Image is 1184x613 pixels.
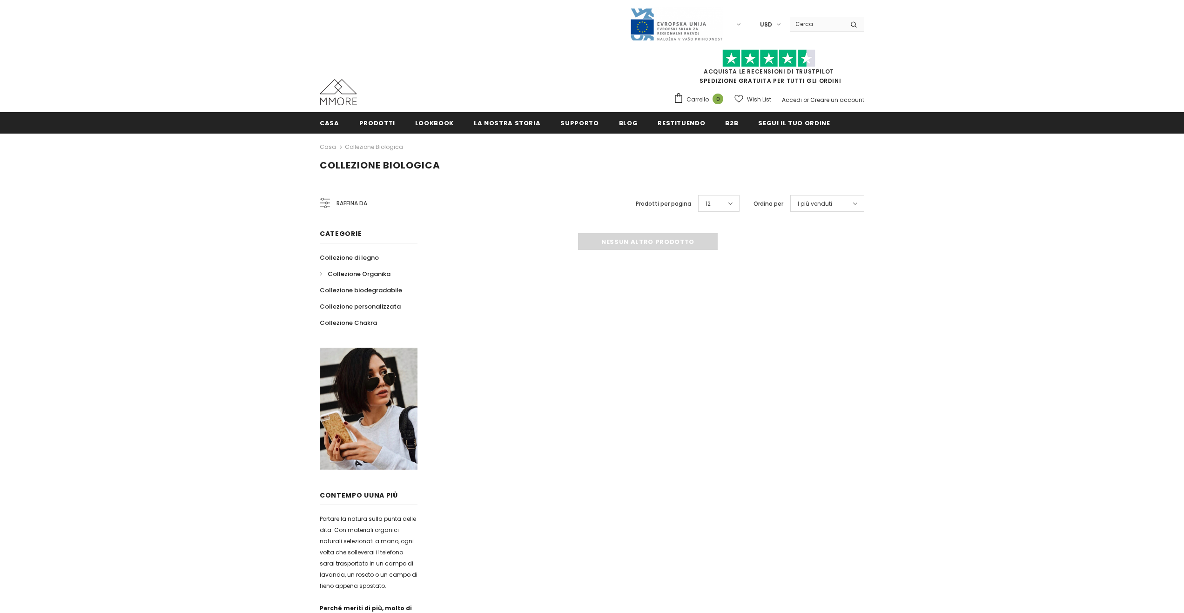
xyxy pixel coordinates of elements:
[758,112,830,133] a: Segui il tuo ordine
[734,91,771,108] a: Wish List
[630,20,723,28] a: Javni Razpis
[345,143,403,151] a: Collezione biologica
[320,229,362,238] span: Categorie
[747,95,771,104] span: Wish List
[328,269,390,278] span: Collezione Organika
[320,112,339,133] a: Casa
[725,119,738,128] span: B2B
[753,199,783,209] label: Ordina per
[560,112,599,133] a: supporto
[320,249,379,266] a: Collezione di legno
[320,298,401,315] a: Collezione personalizzata
[658,119,705,128] span: Restituendo
[790,17,843,31] input: Search Site
[474,119,540,128] span: La nostra storia
[560,119,599,128] span: supporto
[782,96,802,104] a: Accedi
[713,94,723,104] span: 0
[320,282,402,298] a: Collezione biodegradabile
[320,266,390,282] a: Collezione Organika
[803,96,809,104] span: or
[320,315,377,331] a: Collezione Chakra
[636,199,691,209] label: Prodotti per pagina
[320,119,339,128] span: Casa
[320,318,377,327] span: Collezione Chakra
[320,79,357,105] img: Casi MMORE
[673,54,864,85] span: SPEDIZIONE GRATUITA PER TUTTI GLI ORDINI
[320,491,398,500] span: contempo uUna più
[704,67,834,75] a: Acquista le recensioni di TrustPilot
[686,95,709,104] span: Carrello
[320,513,417,592] p: Portare la natura sulla punta delle dita. Con materiali organici naturali selezionati a mano, ogn...
[758,119,830,128] span: Segui il tuo ordine
[630,7,723,41] img: Javni Razpis
[798,199,832,209] span: I più venduti
[359,119,395,128] span: Prodotti
[320,141,336,153] a: Casa
[320,302,401,311] span: Collezione personalizzata
[619,112,638,133] a: Blog
[619,119,638,128] span: Blog
[415,112,454,133] a: Lookbook
[415,119,454,128] span: Lookbook
[336,198,367,209] span: Raffina da
[810,96,864,104] a: Creare un account
[706,199,711,209] span: 12
[359,112,395,133] a: Prodotti
[658,112,705,133] a: Restituendo
[320,159,440,172] span: Collezione biologica
[673,93,728,107] a: Carrello 0
[320,286,402,295] span: Collezione biodegradabile
[722,49,815,67] img: Fidati di Pilot Stars
[320,253,379,262] span: Collezione di legno
[760,20,772,29] span: USD
[474,112,540,133] a: La nostra storia
[725,112,738,133] a: B2B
